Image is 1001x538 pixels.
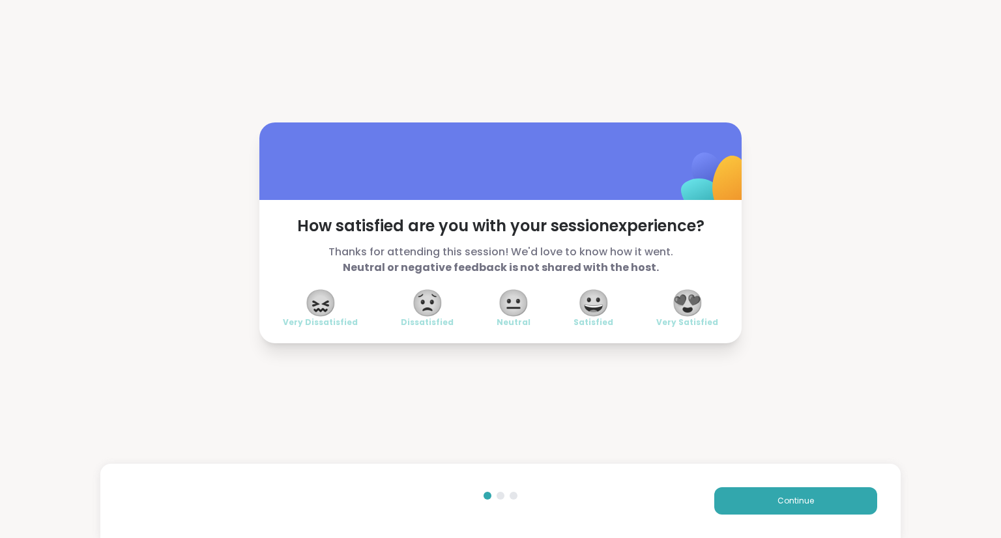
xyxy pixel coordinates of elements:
span: 😟 [411,291,444,315]
span: 😍 [671,291,704,315]
span: 😖 [304,291,337,315]
span: How satisfied are you with your session experience? [283,216,718,236]
span: Satisfied [573,317,613,328]
img: ShareWell Logomark [650,119,780,248]
span: 😀 [577,291,610,315]
span: Very Satisfied [656,317,718,328]
button: Continue [714,487,877,515]
span: Dissatisfied [401,317,454,328]
b: Neutral or negative feedback is not shared with the host. [343,260,659,275]
span: 😐 [497,291,530,315]
span: Very Dissatisfied [283,317,358,328]
span: Continue [777,495,814,507]
span: Thanks for attending this session! We'd love to know how it went. [283,244,718,276]
span: Neutral [497,317,530,328]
